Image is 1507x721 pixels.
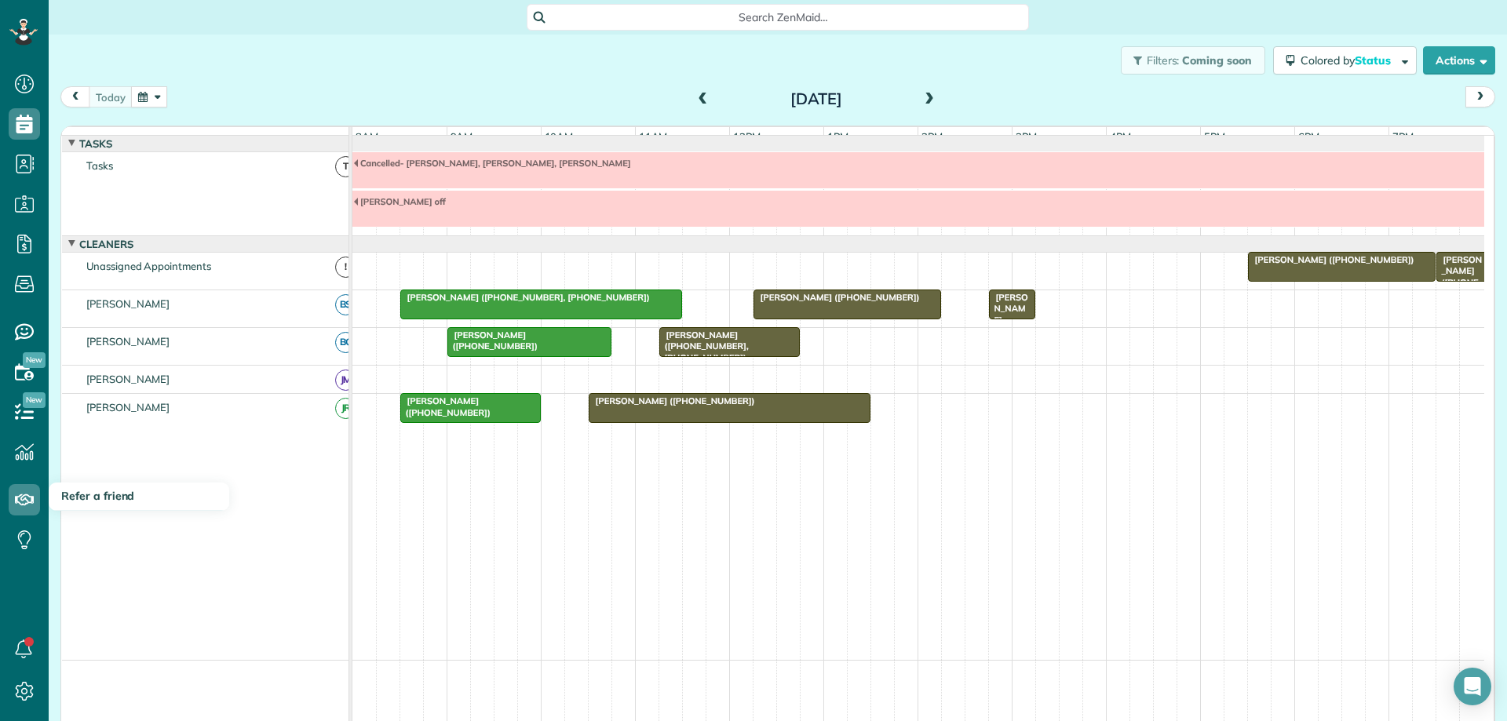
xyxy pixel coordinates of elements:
[1295,130,1323,143] span: 6pm
[352,130,381,143] span: 8am
[400,292,651,303] span: [PERSON_NAME] ([PHONE_NUMBER], [PHONE_NUMBER])
[23,352,46,368] span: New
[335,398,356,419] span: JR
[1301,53,1396,67] span: Colored by
[83,297,173,310] span: [PERSON_NAME]
[1247,254,1415,265] span: [PERSON_NAME] ([PHONE_NUMBER])
[1454,668,1491,705] div: Open Intercom Messenger
[1201,130,1228,143] span: 5pm
[83,335,173,348] span: [PERSON_NAME]
[352,158,632,169] span: Cancelled- [PERSON_NAME], [PERSON_NAME], [PERSON_NAME]
[1182,53,1253,67] span: Coming soon
[753,292,921,303] span: [PERSON_NAME] ([PHONE_NUMBER])
[61,489,134,503] span: Refer a friend
[1013,130,1040,143] span: 3pm
[83,159,116,172] span: Tasks
[335,332,356,353] span: BC
[335,294,356,315] span: BS
[824,130,852,143] span: 1pm
[730,130,764,143] span: 12pm
[588,395,756,406] span: [PERSON_NAME] ([PHONE_NUMBER])
[918,130,946,143] span: 2pm
[659,330,749,363] span: [PERSON_NAME] ([PHONE_NUMBER], [PHONE_NUMBER])
[447,130,476,143] span: 9am
[352,196,447,207] span: [PERSON_NAME] off
[400,395,491,417] span: [PERSON_NAME] ([PHONE_NUMBER])
[636,130,671,143] span: 11am
[76,137,115,150] span: Tasks
[335,156,356,177] span: T
[1273,46,1417,75] button: Colored byStatus
[988,292,1028,359] span: [PERSON_NAME] ([PHONE_NUMBER])
[83,401,173,413] span: [PERSON_NAME]
[335,257,356,278] span: !
[1389,130,1417,143] span: 7pm
[447,330,538,351] span: [PERSON_NAME] ([PHONE_NUMBER])
[1107,130,1134,143] span: 4pm
[60,86,90,107] button: prev
[23,392,46,408] span: New
[83,260,214,272] span: Unassigned Appointments
[1465,86,1495,107] button: next
[83,373,173,385] span: [PERSON_NAME]
[1355,53,1393,67] span: Status
[89,86,133,107] button: today
[1436,254,1482,310] span: [PERSON_NAME] ([PHONE_NUMBER])
[335,370,356,391] span: JM
[1147,53,1180,67] span: Filters:
[542,130,577,143] span: 10am
[718,90,914,107] h2: [DATE]
[76,238,137,250] span: Cleaners
[1423,46,1495,75] button: Actions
